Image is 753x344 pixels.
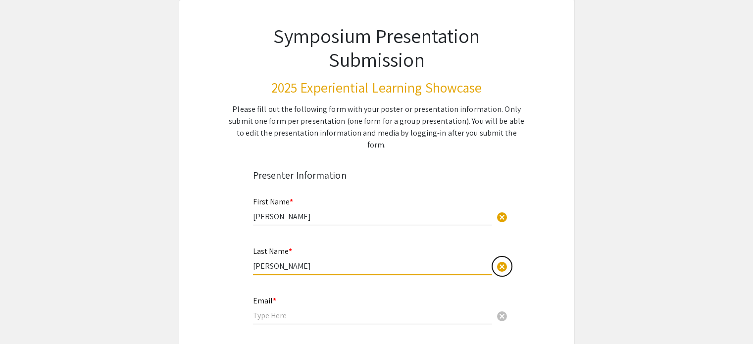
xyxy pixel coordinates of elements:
mat-label: Last Name [253,246,292,256]
input: Type Here [253,211,492,222]
span: cancel [496,261,508,273]
iframe: Chat [7,299,42,337]
h3: 2025 Experiential Learning Showcase [227,79,526,96]
div: Presenter Information [253,168,501,183]
input: Type Here [253,310,492,321]
h1: Symposium Presentation Submission [227,24,526,71]
button: Clear [492,305,512,325]
mat-label: First Name [253,197,293,207]
span: cancel [496,310,508,322]
input: Type Here [253,261,492,271]
button: Clear [492,256,512,276]
div: Please fill out the following form with your poster or presentation information. Only submit one ... [227,103,526,151]
button: Clear [492,207,512,227]
mat-label: Email [253,295,276,306]
span: cancel [496,211,508,223]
